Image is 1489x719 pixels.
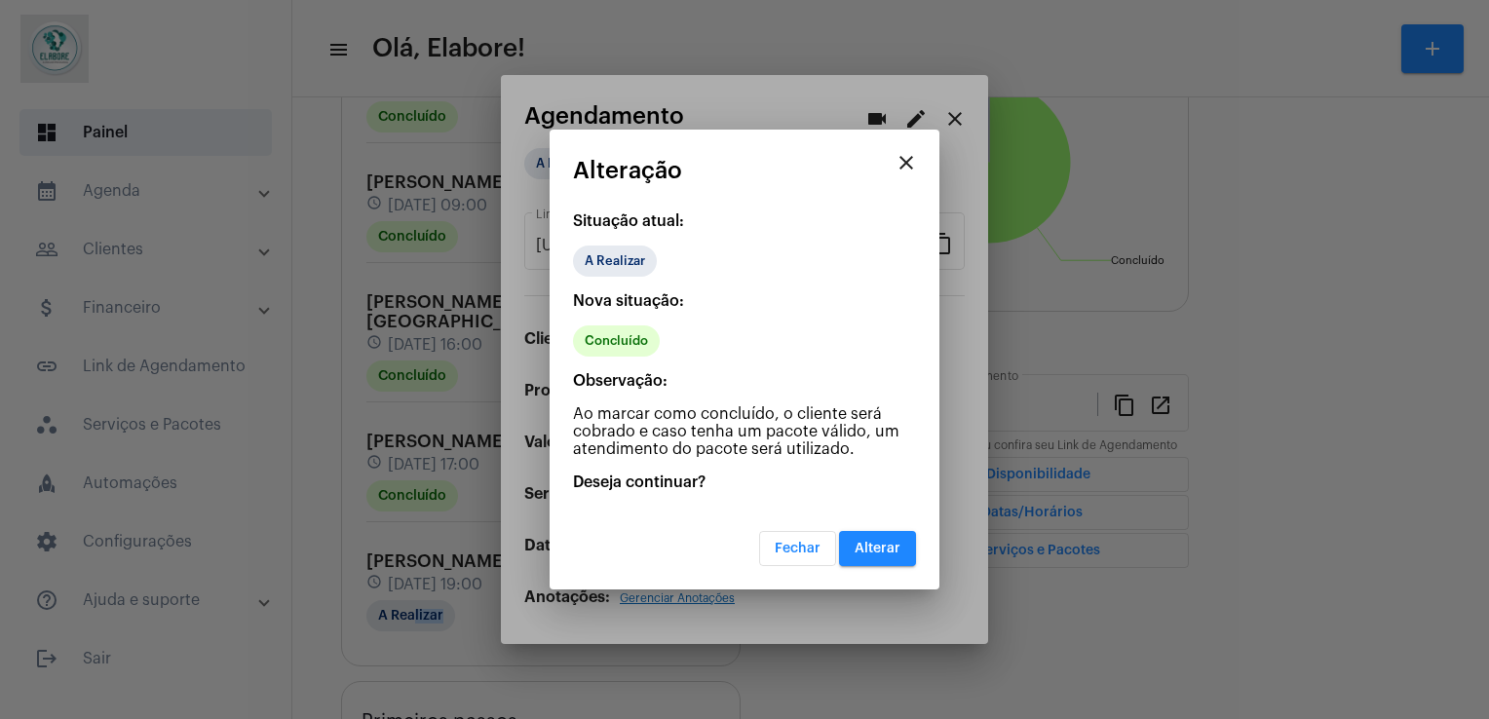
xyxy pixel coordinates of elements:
button: Alterar [839,531,916,566]
span: Alterar [855,542,900,555]
button: Fechar [759,531,836,566]
mat-chip: A Realizar [573,246,657,277]
p: Deseja continuar? [573,473,916,491]
p: Situação atual: [573,212,916,230]
p: Nova situação: [573,292,916,310]
p: Observação: [573,372,916,390]
mat-chip: Concluído [573,325,660,357]
mat-icon: close [895,151,918,174]
span: Fechar [775,542,821,555]
p: Ao marcar como concluído, o cliente será cobrado e caso tenha um pacote válido, um atendimento do... [573,405,916,458]
span: Alteração [573,158,682,183]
